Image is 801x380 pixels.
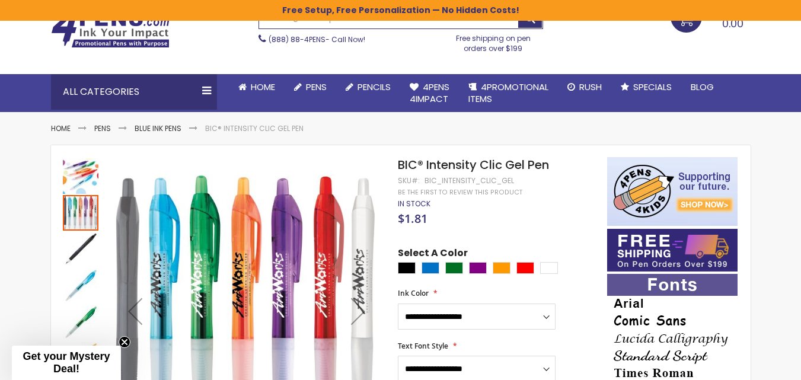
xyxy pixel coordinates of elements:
[516,262,534,274] div: Red
[398,199,430,209] div: Availability
[398,288,429,298] span: Ink Color
[63,157,100,194] div: BIC® Intensity Clic Gel Pen
[285,74,336,100] a: Pens
[94,123,111,133] a: Pens
[135,123,181,133] a: Blue ink Pens
[251,81,275,93] span: Home
[459,74,558,113] a: 4PROMOTIONALITEMS
[611,74,681,100] a: Specials
[119,336,130,348] button: Close teaser
[398,247,468,263] span: Select A Color
[703,348,801,380] iframe: Google Customer Reviews
[63,158,98,194] img: BIC® Intensity Clic Gel Pen
[681,74,723,100] a: Blog
[469,262,487,274] div: Purple
[410,81,449,105] span: 4Pens 4impact
[336,74,400,100] a: Pencils
[633,81,672,93] span: Specials
[306,81,327,93] span: Pens
[443,29,543,53] div: Free shipping on pen orders over $199
[398,157,549,173] span: BIC® Intensity Clic Gel Pen
[229,74,285,100] a: Home
[398,262,416,274] div: Black
[63,341,100,378] div: BIC® Intensity Clic Gel Pen
[400,74,459,113] a: 4Pens4impact
[445,262,463,274] div: Green
[579,81,602,93] span: Rush
[63,267,100,304] div: BIC® Intensity Clic Gel Pen
[398,188,522,197] a: Be the first to review this product
[63,232,98,267] img: BIC® Intensity Clic Gel Pen
[63,269,98,304] img: BIC® Intensity Clic Gel Pen
[51,74,217,110] div: All Categories
[63,231,100,267] div: BIC® Intensity Clic Gel Pen
[493,262,510,274] div: Orange
[51,123,71,133] a: Home
[205,124,304,133] li: BIC® Intensity Clic Gel Pen
[51,10,170,48] img: 4Pens Custom Pens and Promotional Products
[540,262,558,274] div: White
[425,176,514,186] div: bic_intensity_clic_gel
[12,346,121,380] div: Get your Mystery Deal!Close teaser
[63,194,100,231] div: BIC® Intensity Clic Gel Pen
[398,341,448,351] span: Text Font Style
[422,262,439,274] div: Blue Light
[23,350,110,375] span: Get your Mystery Deal!
[398,175,420,186] strong: SKU
[269,34,325,44] a: (888) 88-4PENS
[398,199,430,209] span: In stock
[691,81,714,93] span: Blog
[63,342,98,378] img: BIC® Intensity Clic Gel Pen
[468,81,548,105] span: 4PROMOTIONAL ITEMS
[269,34,365,44] span: - Call Now!
[607,229,738,272] img: Free shipping on orders over $199
[358,81,391,93] span: Pencils
[63,305,98,341] img: BIC® Intensity Clic Gel Pen
[398,210,427,226] span: $1.81
[722,16,743,31] span: 0.00
[63,304,100,341] div: BIC® Intensity Clic Gel Pen
[558,74,611,100] a: Rush
[607,157,738,226] img: 4pens 4 kids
